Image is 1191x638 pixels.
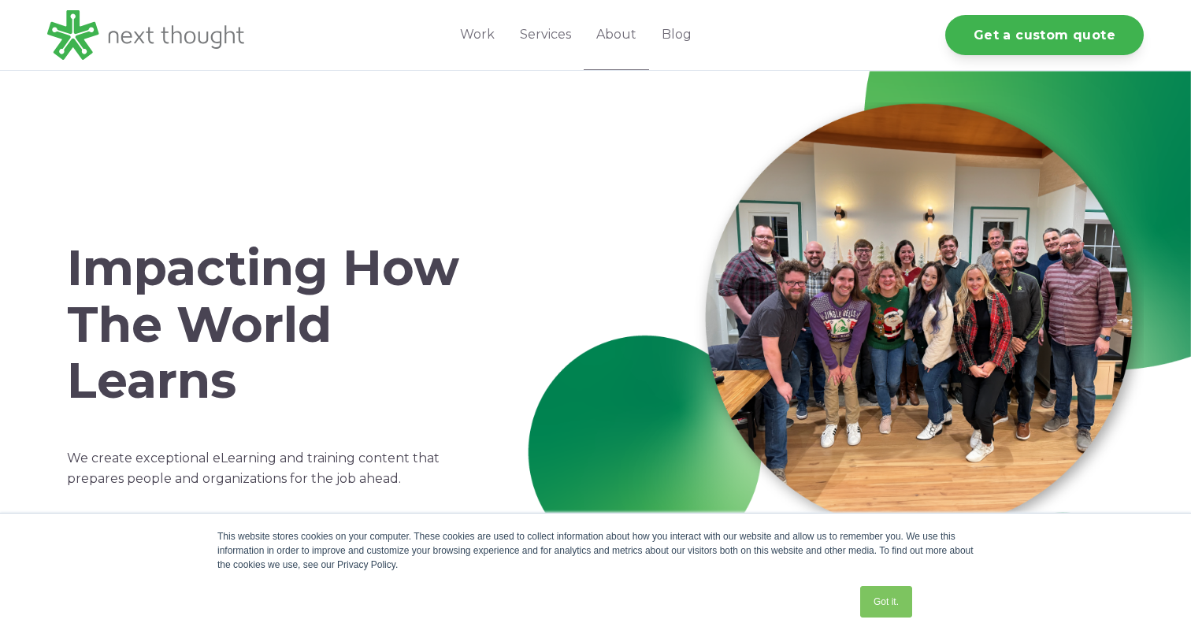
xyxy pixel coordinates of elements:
a: Get a custom quote [945,15,1144,55]
span: We create exceptional eLearning and training content that prepares people and organizations for t... [67,451,440,486]
img: LG - NextThought Logo [47,10,244,60]
span: Impacting How The World Learns [67,238,459,410]
div: This website stores cookies on your computer. These cookies are used to collect information about... [217,529,974,572]
img: NTGroup [520,102,1144,623]
a: Got it. [860,586,912,618]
